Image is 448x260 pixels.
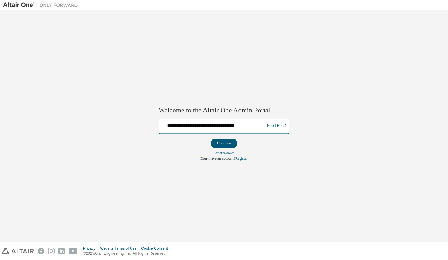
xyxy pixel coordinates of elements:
[58,248,65,254] img: linkedin.svg
[38,248,44,254] img: facebook.svg
[2,248,34,254] img: altair_logo.svg
[200,156,235,161] span: Don't have an account?
[141,246,171,251] div: Cookie Consent
[211,139,237,148] button: Continue
[3,2,81,8] img: Altair One
[69,248,78,254] img: youtube.svg
[48,248,55,254] img: instagram.svg
[235,156,248,161] a: Register
[100,246,141,251] div: Website Terms of Use
[83,246,100,251] div: Privacy
[83,251,172,256] p: © 2025 Altair Engineering, Inc. All Rights Reserved.
[159,106,289,115] h2: Welcome to the Altair One Admin Portal
[214,151,235,154] a: Forgot password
